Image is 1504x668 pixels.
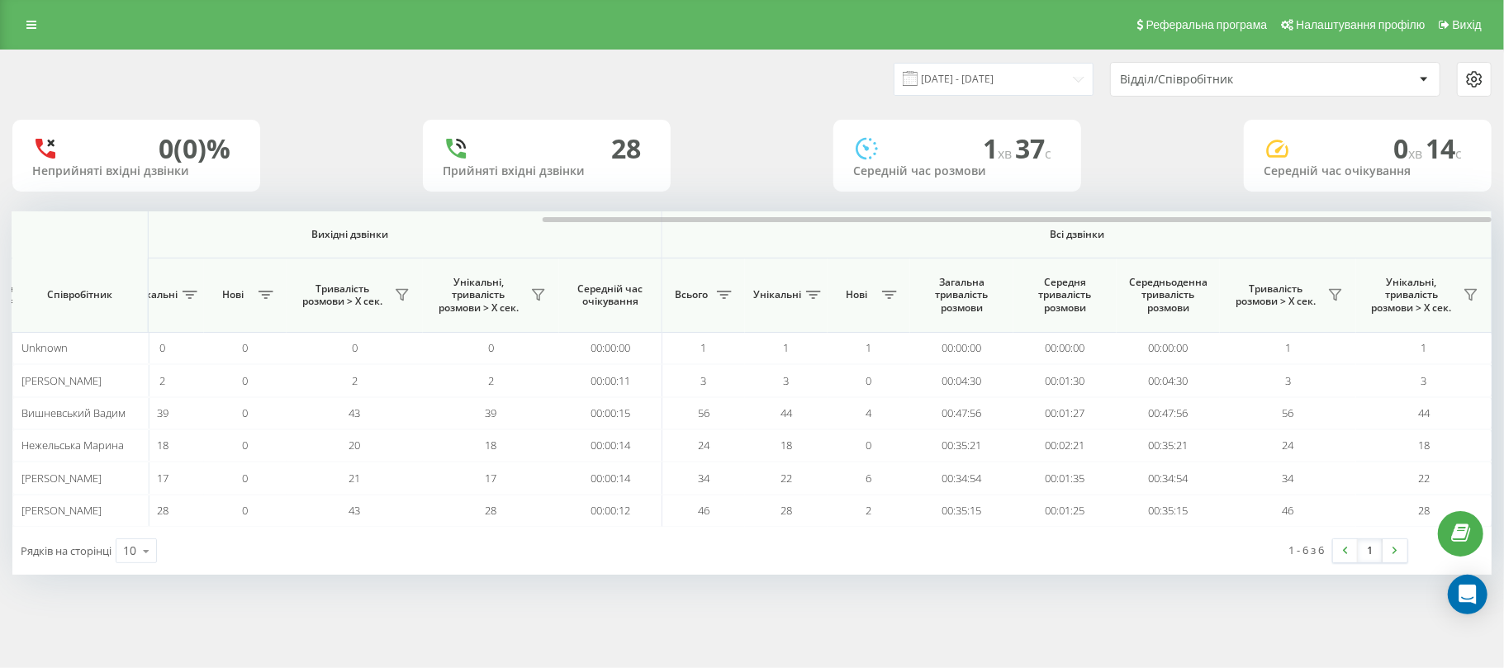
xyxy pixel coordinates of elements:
span: Реферальна програма [1146,18,1268,31]
span: Unknown [21,340,68,355]
span: 0 [243,471,249,486]
td: 00:34:54 [910,462,1013,494]
span: 21 [349,471,361,486]
span: 2 [352,373,358,388]
span: 18 [1418,438,1430,452]
td: 00:00:00 [1117,332,1220,364]
span: хв [998,144,1015,163]
span: Унікальні, тривалість розмови > Х сек. [1364,276,1459,315]
span: 3 [1421,373,1427,388]
span: 2 [488,373,494,388]
div: 10 [123,542,136,559]
span: 37 [1015,130,1051,166]
span: 0 [352,340,358,355]
span: 43 [349,405,361,420]
span: 56 [1283,405,1294,420]
span: 17 [486,471,497,486]
span: 6 [866,471,872,486]
td: 00:01:30 [1013,364,1117,396]
td: 00:00:00 [910,332,1013,364]
td: 00:00:00 [1013,332,1117,364]
span: 2 [160,373,166,388]
td: 00:47:56 [1117,397,1220,429]
span: Унікальні [130,288,178,301]
span: 4 [866,405,872,420]
td: 00:35:21 [1117,429,1220,462]
div: Середній час розмови [853,164,1061,178]
span: Налаштування профілю [1296,18,1425,31]
span: Рядків на сторінці [21,543,111,558]
span: 2 [866,503,872,518]
span: Вишневський Вадим [21,405,126,420]
span: 0 [243,438,249,452]
span: 28 [486,503,497,518]
span: 1 [1421,340,1427,355]
span: 18 [486,438,497,452]
div: Прийняті вхідні дзвінки [443,164,651,178]
span: 24 [1283,438,1294,452]
span: 0 [866,438,872,452]
td: 00:35:15 [910,495,1013,527]
span: [PERSON_NAME] [21,503,102,518]
span: 46 [1283,503,1294,518]
span: 46 [698,503,709,518]
a: 1 [1358,539,1383,562]
span: 24 [698,438,709,452]
td: 00:04:30 [1117,364,1220,396]
span: c [1455,144,1462,163]
span: 56 [698,405,709,420]
div: Відділ/Співробітник [1120,73,1317,87]
span: Нові [212,288,254,301]
span: Тривалість розмови > Х сек. [1228,282,1323,308]
td: 00:00:15 [559,397,662,429]
td: 00:00:14 [559,429,662,462]
span: 39 [157,405,168,420]
span: 1 [784,340,790,355]
span: 0 [488,340,494,355]
span: 28 [780,503,792,518]
span: [PERSON_NAME] [21,373,102,388]
td: 00:35:15 [1117,495,1220,527]
span: 0 [243,503,249,518]
span: Нежельська Марина [21,438,124,452]
td: 00:34:54 [1117,462,1220,494]
span: 1 [1285,340,1291,355]
span: 0 [866,373,872,388]
span: 1 [866,340,872,355]
div: Середній час очікування [1264,164,1472,178]
td: 00:35:21 [910,429,1013,462]
span: Середній час очікування [572,282,649,308]
span: [PERSON_NAME] [21,471,102,486]
span: Всього [671,288,712,301]
span: Всі дзвінки [711,228,1443,241]
span: Загальна тривалість розмови [923,276,1001,315]
span: 43 [349,503,361,518]
td: 00:01:27 [1013,397,1117,429]
span: 44 [780,405,792,420]
td: 00:00:12 [559,495,662,527]
span: 20 [349,438,361,452]
span: 17 [157,471,168,486]
td: 00:00:14 [559,462,662,494]
span: Середня тривалість розмови [1026,276,1104,315]
div: 28 [611,133,641,164]
span: 0 [160,340,166,355]
span: 28 [157,503,168,518]
div: 1 - 6 з 6 [1289,542,1325,558]
td: 00:01:25 [1013,495,1117,527]
span: 3 [1285,373,1291,388]
span: 34 [698,471,709,486]
div: 0 (0)% [159,133,230,164]
td: 00:47:56 [910,397,1013,429]
td: 00:00:00 [559,332,662,364]
div: Неприйняті вхідні дзвінки [32,164,240,178]
td: 00:04:30 [910,364,1013,396]
div: Open Intercom Messenger [1448,575,1487,614]
span: Унікальні, тривалість розмови > Х сек. [431,276,526,315]
span: 22 [780,471,792,486]
span: 18 [157,438,168,452]
span: 0 [243,340,249,355]
span: 18 [780,438,792,452]
span: 0 [243,373,249,388]
span: 39 [486,405,497,420]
